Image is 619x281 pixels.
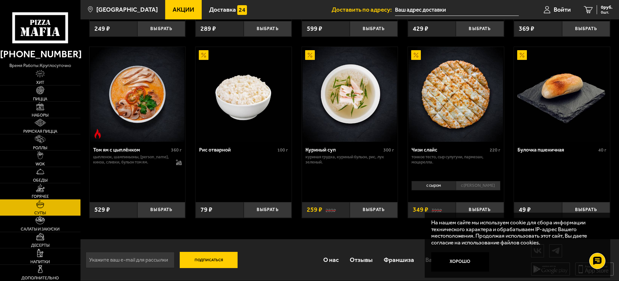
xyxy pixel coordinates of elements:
span: Горячее [32,194,49,198]
button: Выбрать [350,21,398,37]
span: Римская пицца [23,129,57,133]
span: Войти [554,6,571,13]
span: 100 г [277,147,288,153]
img: Акционный [199,50,208,60]
div: Рис отварной [199,147,276,153]
span: 529 ₽ [94,207,110,213]
span: 429 ₽ [413,26,428,32]
a: АкционныйРис отварной [196,47,292,141]
span: 0 руб. [601,5,613,10]
s: 399 ₽ [432,207,442,213]
span: Наборы [32,113,48,117]
div: Том ям с цыплёнком [93,147,170,153]
span: Десерты [31,243,49,247]
button: Выбрать [456,202,504,218]
span: 40 г [598,147,606,153]
img: Булочка пшеничная [515,47,609,141]
p: На нашем сайте мы используем cookie для сбора информации технического характера и обрабатываем IP... [431,219,600,246]
a: АкционныйКуриный суп [302,47,398,141]
span: Напитки [30,260,50,264]
span: 259 ₽ [307,207,322,213]
span: Доставить по адресу: [332,6,395,13]
span: 289 ₽ [200,26,216,32]
span: 79 ₽ [200,207,212,213]
a: Отзывы [344,249,378,270]
span: 369 ₽ [519,26,534,32]
span: WOK [36,162,45,166]
span: 0 шт. [601,10,613,14]
div: 0 [408,179,504,197]
span: 49 ₽ [519,207,531,213]
a: Франшиза [378,249,420,270]
input: Укажите ваш e-mail для рассылки [86,252,175,268]
span: Роллы [33,146,47,150]
li: с [PERSON_NAME] [456,181,500,190]
span: Доставка [209,6,236,13]
button: Выбрать [456,21,504,37]
button: Выбрать [350,202,398,218]
span: 300 г [383,147,394,153]
a: АкционныйЧизи слайс [408,47,504,141]
span: Обеды [33,178,48,182]
span: 249 ₽ [94,26,110,32]
s: 289 ₽ [326,207,336,213]
img: Чизи слайс [409,47,503,141]
button: Выбрать [562,202,610,218]
span: Супы [34,211,46,215]
span: 599 ₽ [307,26,322,32]
li: с сыром [411,181,456,190]
span: 349 ₽ [413,207,428,213]
button: Выбрать [244,21,292,37]
button: Выбрать [562,21,610,37]
img: Том ям с цыплёнком [90,47,185,141]
div: Куриный суп [305,147,382,153]
a: О нас [317,249,344,270]
span: Хит [36,80,44,84]
p: куриная грудка, куриный бульон, рис, лук зеленый. [305,154,394,165]
img: Акционный [305,50,315,60]
img: Рис отварной [196,47,291,141]
span: Дополнительно [21,276,59,280]
input: Ваш адрес доставки [395,4,519,16]
a: Острое блюдоТом ям с цыплёнком [90,47,186,141]
span: Пицца [33,97,47,101]
span: Акции [173,6,194,13]
img: Куриный суп [303,47,397,141]
button: Выбрать [137,202,185,218]
button: Хорошо [431,252,489,272]
span: Салаты и закуски [21,227,59,231]
div: Чизи слайс [411,147,488,153]
button: Подписаться [180,252,238,268]
button: Выбрать [244,202,292,218]
a: АкционныйБулочка пшеничная [514,47,610,141]
img: 15daf4d41897b9f0e9f617042186c801.svg [237,5,247,15]
img: Акционный [411,50,421,60]
p: цыпленок, шампиньоны, [PERSON_NAME], кинза, сливки, бульон том ям. [93,154,170,165]
span: 360 г [171,147,182,153]
img: Акционный [517,50,527,60]
div: Булочка пшеничная [518,147,597,153]
p: тонкое тесто, сыр сулугуни, пармезан, моцарелла. [411,154,500,165]
span: 220 г [490,147,500,153]
span: [GEOGRAPHIC_DATA] [96,6,158,13]
img: Острое блюдо [93,129,102,139]
a: Вакансии [420,249,458,270]
button: Выбрать [137,21,185,37]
